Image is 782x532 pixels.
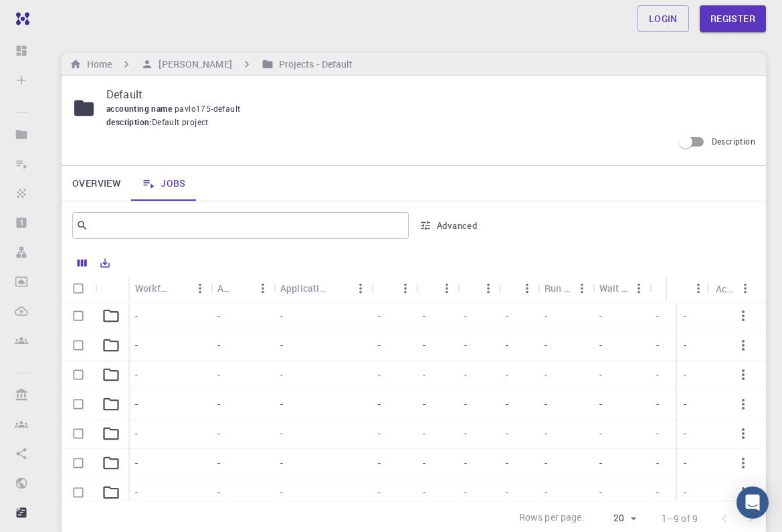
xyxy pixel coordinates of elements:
p: - [545,486,547,499]
span: description : [106,116,152,129]
div: Open Intercom Messenger [737,486,769,519]
h6: Home [82,57,112,72]
a: Overview [62,166,131,201]
p: - [506,486,508,499]
p: - [656,486,659,499]
p: - [506,309,508,323]
p: - [464,397,467,411]
p: - [656,397,659,411]
p: - [545,368,547,381]
div: Application Version [274,275,371,301]
p: - [684,427,686,440]
p: - [464,456,467,470]
button: Sort [328,278,350,299]
button: Sort [423,278,444,299]
p: - [135,309,138,323]
p: - [217,486,220,499]
p: - [378,309,381,323]
p: - [280,339,283,352]
p: - [506,368,508,381]
div: Application [211,275,274,301]
button: Sort [168,278,189,299]
div: Status [667,276,709,302]
p: - [423,486,425,499]
p: - [545,427,547,440]
div: Cores [499,275,538,301]
p: - [423,339,425,352]
p: - [656,456,659,470]
div: Workflow Name [128,275,211,301]
p: - [378,427,381,440]
p: - [217,309,220,323]
button: Menu [395,278,416,299]
p: - [135,456,138,470]
p: - [599,368,602,381]
button: Menu [478,278,499,299]
p: - [684,456,686,470]
p: - [684,368,686,381]
p: Rows per page: [519,511,585,526]
p: - [545,309,547,323]
button: Sort [231,278,252,299]
p: - [464,486,467,499]
p: - [135,427,138,440]
p: 1–9 of 9 [662,512,698,525]
div: Application Version [280,275,328,301]
p: - [684,486,686,499]
p: - [135,397,138,411]
span: pavlo175-default [175,103,246,114]
div: Actions [709,276,756,302]
p: - [684,397,686,411]
button: Export [94,252,116,274]
p: - [423,368,425,381]
button: Menu [252,278,274,299]
p: - [423,427,425,440]
div: 20 [590,509,640,528]
p: - [280,368,283,381]
button: Menu [735,278,756,299]
span: Default project [152,116,209,129]
p: - [217,339,220,352]
a: Register [700,5,766,32]
p: - [684,309,686,323]
p: - [656,309,659,323]
p: - [378,368,381,381]
img: logo [11,12,29,25]
p: - [280,427,283,440]
div: Actions [716,276,735,302]
p: - [599,486,602,499]
button: Menu [628,278,650,299]
p: - [378,486,381,499]
p: - [464,427,467,440]
p: - [280,397,283,411]
p: Default [106,86,745,102]
p: - [464,368,467,381]
p: - [599,427,602,440]
button: Menu [189,278,211,299]
span: accounting name [106,103,175,114]
p: - [135,368,138,381]
p: - [464,309,467,323]
p: - [684,339,686,352]
p: - [506,339,508,352]
button: Menu [350,278,371,299]
button: Sort [464,278,486,299]
p: - [378,339,381,352]
div: Application [217,275,231,301]
p: - [599,456,602,470]
div: Icon [95,276,128,302]
p: - [423,397,425,411]
p: - [423,456,425,470]
p: - [599,397,602,411]
p: - [378,456,381,470]
p: - [280,456,283,470]
nav: breadcrumb [67,57,356,72]
p: - [135,486,138,499]
button: Menu [571,278,593,299]
p: - [506,427,508,440]
p: - [464,339,467,352]
p: - [545,397,547,411]
p: - [378,397,381,411]
div: Run Time [545,275,571,301]
button: Sort [674,278,695,299]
